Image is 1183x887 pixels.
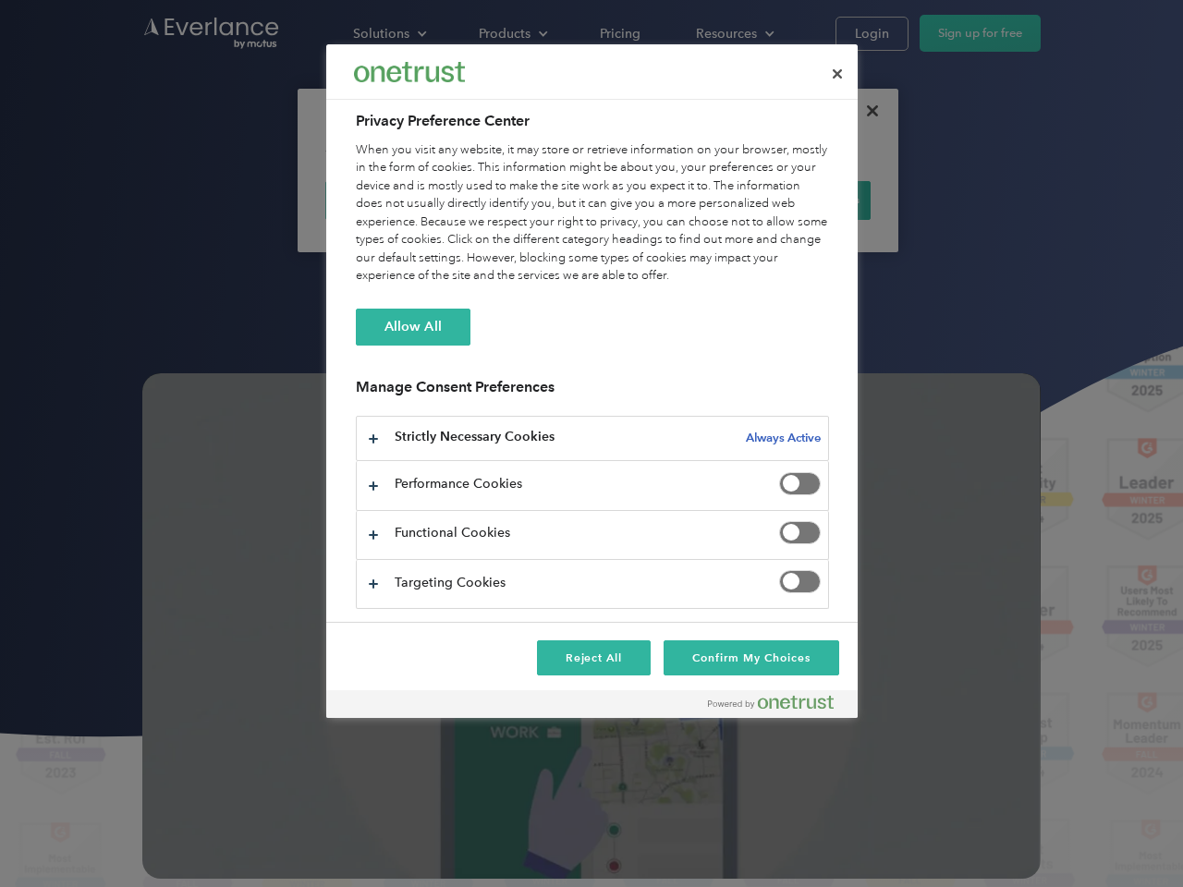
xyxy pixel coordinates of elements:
[356,141,829,286] div: When you visit any website, it may store or retrieve information on your browser, mostly in the f...
[708,695,834,710] img: Powered by OneTrust Opens in a new Tab
[664,640,838,675] button: Confirm My Choices
[817,54,858,94] button: Close
[708,695,848,718] a: Powered by OneTrust Opens in a new Tab
[356,110,829,132] h2: Privacy Preference Center
[354,62,465,81] img: Everlance
[356,309,470,346] button: Allow All
[537,640,652,675] button: Reject All
[326,44,858,718] div: Preference center
[356,378,829,407] h3: Manage Consent Preferences
[136,110,229,149] input: Submit
[354,54,465,91] div: Everlance
[326,44,858,718] div: Privacy Preference Center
